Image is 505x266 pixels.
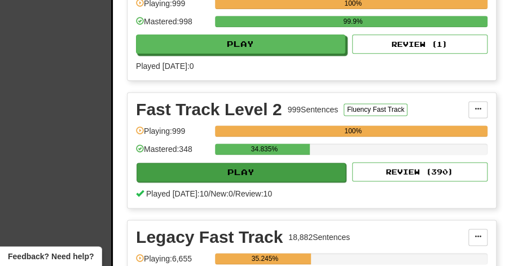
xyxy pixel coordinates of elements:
[136,125,209,144] div: Playing: 999
[146,189,208,198] span: Played [DATE]: 10
[352,162,488,181] button: Review (390)
[235,189,272,198] span: Review: 10
[352,34,488,54] button: Review (1)
[136,34,345,54] button: Play
[136,143,209,162] div: Mastered: 348
[210,189,233,198] span: New: 0
[218,125,488,137] div: 100%
[233,189,235,198] span: /
[136,62,194,71] span: Played [DATE]: 0
[136,229,283,246] div: Legacy Fast Track
[218,253,311,264] div: 35.245%
[136,101,282,118] div: Fast Track Level 2
[344,103,407,116] button: Fluency Fast Track
[136,16,209,34] div: Mastered: 998
[208,189,210,198] span: /
[288,232,350,243] div: 18,882 Sentences
[218,143,310,155] div: 34.835%
[288,104,339,115] div: 999 Sentences
[218,16,487,27] div: 99.9%
[137,163,346,182] button: Play
[8,251,94,262] span: Open feedback widget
